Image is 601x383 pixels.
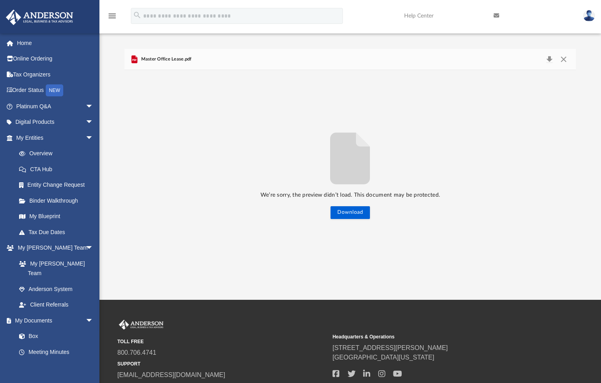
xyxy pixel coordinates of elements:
[6,313,101,328] a: My Documentsarrow_drop_down
[117,338,327,345] small: TOLL FREE
[117,349,156,356] a: 800.706.4741
[11,177,105,193] a: Entity Change Request
[583,10,595,21] img: User Pic
[124,70,576,276] div: File preview
[86,130,101,146] span: arrow_drop_down
[117,360,327,367] small: SUPPORT
[6,35,105,51] a: Home
[124,190,576,200] p: We’re sorry, the preview didn’t load. This document may be protected.
[4,10,76,25] img: Anderson Advisors Platinum Portal
[11,297,101,313] a: Client Referrals
[46,84,63,96] div: NEW
[11,146,105,162] a: Overview
[11,256,97,281] a: My [PERSON_NAME] Team
[117,320,165,330] img: Anderson Advisors Platinum Portal
[6,66,105,82] a: Tax Organizers
[86,313,101,329] span: arrow_drop_down
[6,82,105,99] a: Order StatusNEW
[107,15,117,21] a: menu
[556,54,571,65] button: Close
[133,11,142,20] i: search
[11,161,105,177] a: CTA Hub
[11,193,105,209] a: Binder Walkthrough
[6,51,105,67] a: Online Ordering
[542,54,556,65] button: Download
[333,333,542,340] small: Headquarters & Operations
[333,354,434,361] a: [GEOGRAPHIC_DATA][US_STATE]
[107,11,117,21] i: menu
[139,56,191,63] span: Master Office Lease.pdf
[86,98,101,115] span: arrow_drop_down
[86,240,101,256] span: arrow_drop_down
[6,130,105,146] a: My Entitiesarrow_drop_down
[11,209,101,225] a: My Blueprint
[117,371,225,378] a: [EMAIL_ADDRESS][DOMAIN_NAME]
[11,281,101,297] a: Anderson System
[86,114,101,131] span: arrow_drop_down
[6,114,105,130] a: Digital Productsarrow_drop_down
[124,49,576,276] div: Preview
[331,206,370,219] button: Download
[11,328,97,344] a: Box
[6,98,105,114] a: Platinum Q&Aarrow_drop_down
[11,224,105,240] a: Tax Due Dates
[11,344,101,360] a: Meeting Minutes
[333,344,448,351] a: [STREET_ADDRESS][PERSON_NAME]
[6,240,101,256] a: My [PERSON_NAME] Teamarrow_drop_down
